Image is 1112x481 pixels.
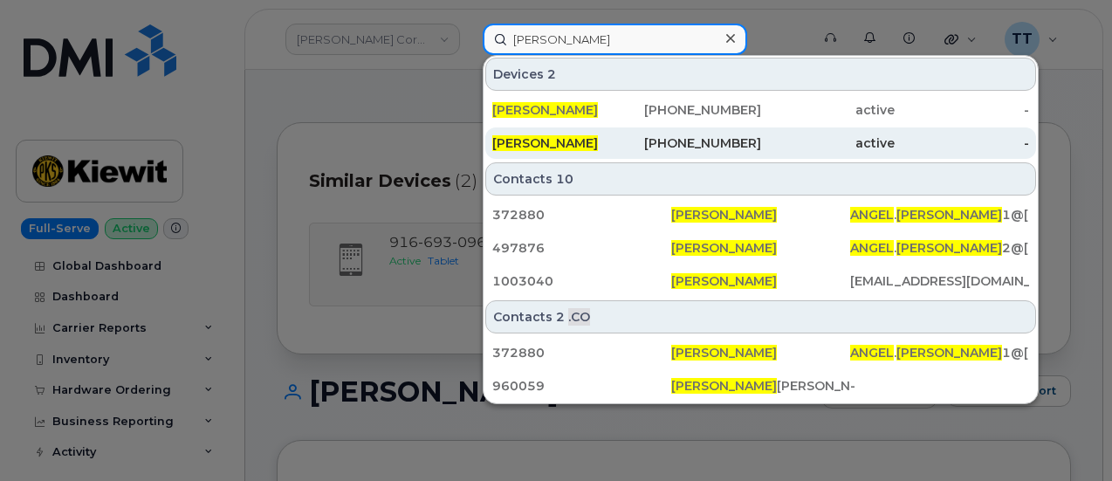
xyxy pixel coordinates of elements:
div: [PHONE_NUMBER] [627,134,761,152]
div: 960059 [492,377,671,395]
a: [PERSON_NAME][PHONE_NUMBER]active- [485,127,1036,159]
span: 2 [556,308,565,326]
div: active [761,134,896,152]
span: [PERSON_NAME] [492,102,598,118]
div: [EMAIL_ADDRESS][DOMAIN_NAME] [850,272,1029,290]
a: 372880[PERSON_NAME]ANGEL.[PERSON_NAME]1@[DOMAIN_NAME] [485,199,1036,230]
span: .CO [568,308,590,326]
div: Devices [485,58,1036,91]
a: 497876[PERSON_NAME]ANGEL.[PERSON_NAME]2@[PERSON_NAME][DOMAIN_NAME] [485,232,1036,264]
div: - [895,101,1029,119]
span: [PERSON_NAME] [671,273,777,289]
iframe: Messenger Launcher [1036,405,1099,468]
div: 372880 [492,206,671,223]
div: 372880 [492,344,671,361]
div: active [761,101,896,119]
span: [PERSON_NAME] [671,240,777,256]
span: [PERSON_NAME] [671,345,777,361]
div: . 2@[PERSON_NAME][DOMAIN_NAME] [850,239,1029,257]
div: Contacts [485,162,1036,196]
a: 960059[PERSON_NAME][PERSON_NAME]- [485,370,1036,402]
span: 10 [556,170,573,188]
div: - [895,134,1029,152]
div: 1003040 [492,272,671,290]
div: 497876 [492,239,671,257]
span: [PERSON_NAME] [896,240,1002,256]
span: ANGEL [850,240,894,256]
div: . 1@[DOMAIN_NAME] [850,344,1029,361]
div: [PHONE_NUMBER] [627,101,761,119]
div: . 1@[DOMAIN_NAME] [850,206,1029,223]
a: 372880[PERSON_NAME]ANGEL.[PERSON_NAME]1@[DOMAIN_NAME] [485,337,1036,368]
div: Contacts [485,300,1036,333]
a: 1003040[PERSON_NAME][EMAIL_ADDRESS][DOMAIN_NAME] [485,265,1036,297]
span: [PERSON_NAME] [492,135,598,151]
span: 2 [547,65,556,83]
span: [PERSON_NAME] [896,345,1002,361]
span: [PERSON_NAME] [671,207,777,223]
div: [PERSON_NAME] [671,377,850,395]
span: ANGEL [850,345,894,361]
span: [PERSON_NAME] [671,378,777,394]
div: - [850,377,1029,395]
span: ANGEL [850,207,894,223]
span: [PERSON_NAME] [896,207,1002,223]
a: [PERSON_NAME][PHONE_NUMBER]active- [485,94,1036,126]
